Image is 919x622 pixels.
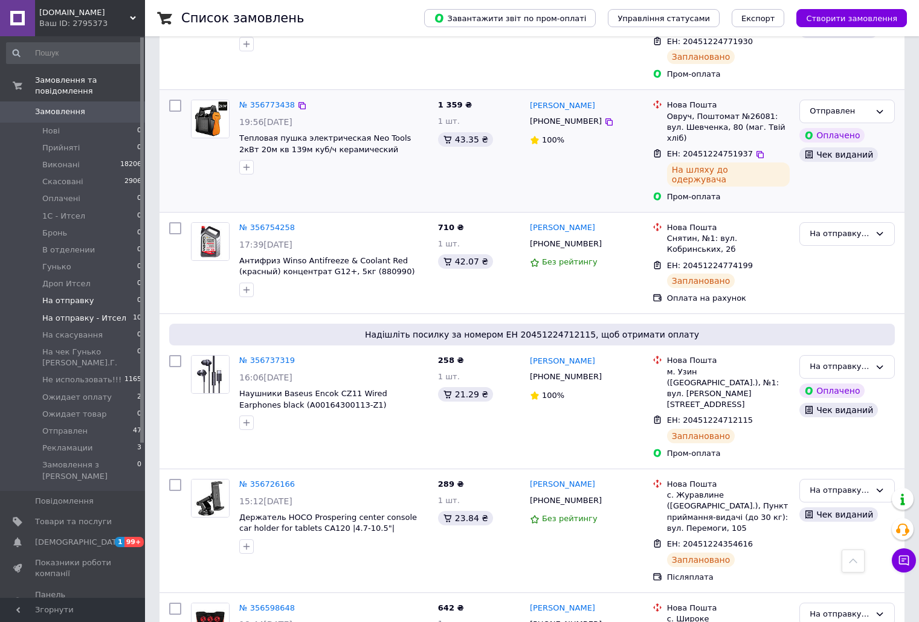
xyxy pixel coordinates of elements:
span: Експорт [741,14,775,23]
img: Фото товару [192,356,229,393]
span: Дроп Итсел [42,278,91,289]
div: На отправку - Итсел [810,361,870,373]
a: № 356598648 [239,603,295,612]
span: 2906 [124,176,141,187]
div: Чек виданий [799,147,878,162]
button: Експорт [732,9,785,27]
span: Показники роботи компанії [35,557,112,579]
span: 16:06[DATE] [239,373,292,382]
span: 1165 [124,374,141,385]
a: Створити замовлення [784,13,907,22]
span: Замовлення та повідомлення [35,75,145,97]
div: Нова Пошта [667,479,790,490]
span: Завантажити звіт по пром-оплаті [434,13,586,24]
a: Наушники Baseus Encok CZ11 Wired Earphones black (A00164300113-Z1) [239,389,387,409]
span: ЕН: 20451224751937 [667,149,753,158]
span: Панель управління [35,589,112,611]
img: Фото товару [192,223,229,260]
div: На отправку - Итсел [810,608,870,621]
a: Фото товару [191,479,230,518]
span: 0 [137,245,141,255]
div: Нова Пошта [667,222,790,233]
span: 642 ₴ [438,603,464,612]
div: Овруч, Поштомат №26081: вул. Шевченка, 80 (маг. Твій хліб) [667,111,790,144]
span: 15:12[DATE] [239,496,292,506]
button: Управління статусами [608,9,720,27]
span: 1 шт. [438,496,460,505]
span: Товари та послуги [35,516,112,527]
span: [PHONE_NUMBER] [530,372,602,381]
a: [PERSON_NAME] [530,603,595,614]
span: Бронь [42,228,67,239]
div: Отправлен [810,105,870,118]
button: Створити замовлення [796,9,907,27]
span: ЕН: 20451224774199 [667,261,753,270]
input: Пошук [6,42,143,64]
div: 43.35 ₴ [438,132,493,147]
span: Не использовать!!! [42,374,121,385]
span: mbbm.com.ua [39,7,130,18]
span: 0 [137,211,141,222]
div: Заплановано [667,429,735,443]
div: Ваш ID: 2795373 [39,18,145,29]
div: На отправку - Итсел [810,228,870,240]
span: В отделении [42,245,95,255]
span: 0 [137,460,141,481]
button: Чат з покупцем [892,548,916,572]
span: 18206 [120,159,141,170]
a: Держатель HOCO Prospering center console car holder for tablets CA120 |4.7-10.5"| (6931474788535)... [239,513,417,544]
div: Нова Пошта [667,100,790,111]
span: 2 [137,392,141,403]
div: На шляху до одержувача [667,162,790,187]
div: Оплата на рахунок [667,293,790,304]
span: 0 [137,193,141,204]
div: Заплановано [667,553,735,567]
span: Скасовані [42,176,83,187]
span: 100% [542,391,564,400]
a: № 356773438 [239,100,295,109]
div: 21.29 ₴ [438,387,493,402]
div: Оплачено [799,128,865,143]
span: На отправку - Итсел [42,313,126,324]
div: Заплановано [667,274,735,288]
button: Завантажити звіт по пром-оплаті [424,9,596,27]
div: Чек виданий [799,507,878,522]
span: 1 шт. [438,239,460,248]
a: Фото товару [191,100,230,138]
div: Післяплата [667,572,790,583]
span: 1 359 ₴ [438,100,472,109]
span: 289 ₴ [438,479,464,489]
span: [PHONE_NUMBER] [530,496,602,505]
span: 17:39[DATE] [239,240,292,249]
span: Виконані [42,159,80,170]
div: Чек виданий [799,403,878,417]
a: [PERSON_NAME] [530,100,595,112]
span: 258 ₴ [438,356,464,365]
span: 3 [137,443,141,454]
div: м. Узин ([GEOGRAPHIC_DATA].), №1: вул. [PERSON_NAME][STREET_ADDRESS] [667,367,790,411]
img: Фото товару [192,479,229,517]
a: № 356754258 [239,223,295,232]
span: [PHONE_NUMBER] [530,117,602,126]
span: 1 шт. [438,372,460,381]
a: Антифриз Winso Antifreeze & Coolant Red (красный) концентрат G12+, 5кг (880990) [239,256,414,277]
a: [PERSON_NAME] [530,356,595,367]
span: 0 [137,330,141,341]
div: На отправку - Итсел [810,484,870,497]
div: с. Журавлине ([GEOGRAPHIC_DATA].), Пункт приймання-видачі (до 30 кг): вул. Перемоги, 105 [667,490,790,534]
div: Заплановано [667,50,735,64]
span: 19:56[DATE] [239,117,292,127]
div: 42.07 ₴ [438,254,493,269]
h1: Список замовлень [181,11,304,25]
span: На отправку [42,295,94,306]
span: Ожидает товар [42,409,106,420]
span: Без рейтингу [542,257,598,266]
span: Тепловая пушка электрическая Neo Tools 2кВт 20м кв 139м куб/ч керамический нагрев. элемент (PTC) ... [239,133,415,165]
span: Створити замовлення [806,14,897,23]
a: № 356726166 [239,479,295,489]
div: 23.84 ₴ [438,511,493,525]
span: [PHONE_NUMBER] [530,239,602,248]
a: Фото товару [191,222,230,261]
